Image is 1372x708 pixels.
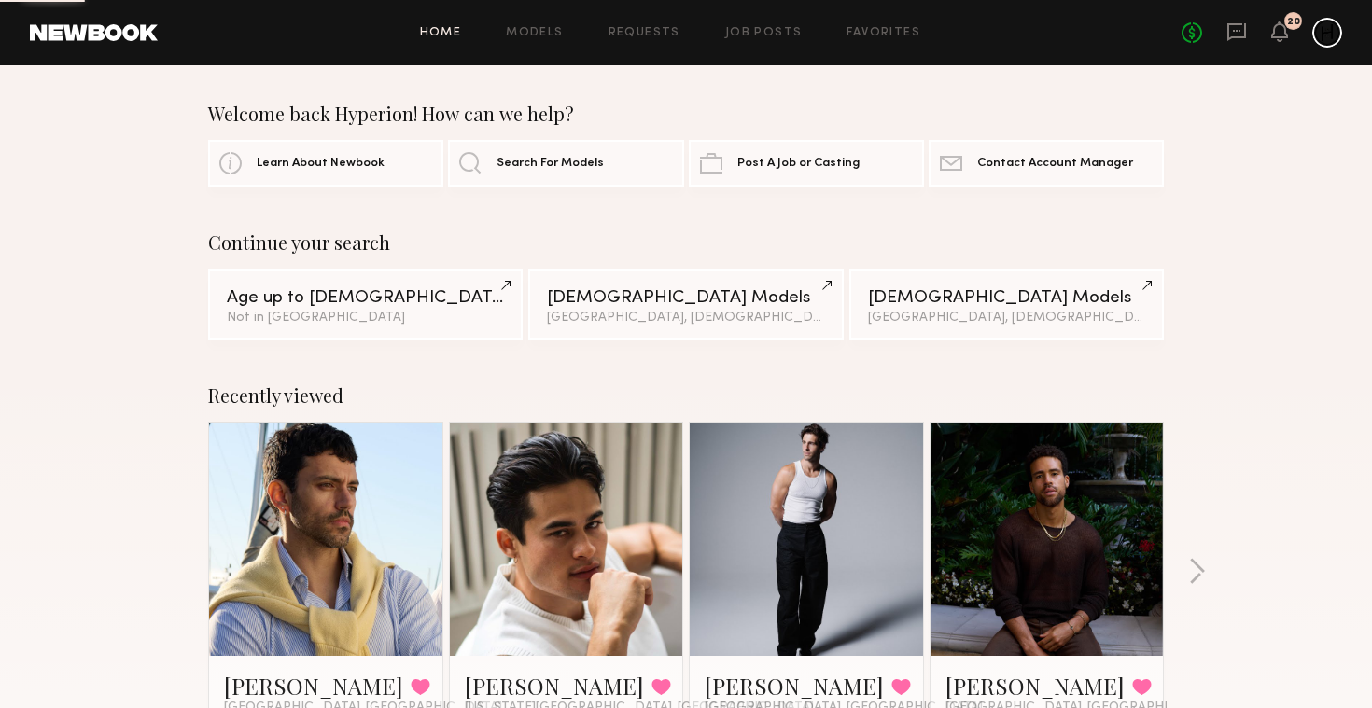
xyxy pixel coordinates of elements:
[725,27,803,39] a: Job Posts
[208,384,1164,407] div: Recently viewed
[227,289,504,307] div: Age up to [DEMOGRAPHIC_DATA].
[257,158,385,170] span: Learn About Newbook
[547,312,824,325] div: [GEOGRAPHIC_DATA], [DEMOGRAPHIC_DATA] / [DEMOGRAPHIC_DATA]
[497,158,604,170] span: Search For Models
[208,103,1164,125] div: Welcome back Hyperion! How can we help?
[227,312,504,325] div: Not in [GEOGRAPHIC_DATA]
[849,269,1164,340] a: [DEMOGRAPHIC_DATA] Models[GEOGRAPHIC_DATA], [DEMOGRAPHIC_DATA] / [DEMOGRAPHIC_DATA]
[737,158,860,170] span: Post A Job or Casting
[868,289,1145,307] div: [DEMOGRAPHIC_DATA] Models
[609,27,680,39] a: Requests
[547,289,824,307] div: [DEMOGRAPHIC_DATA] Models
[705,671,884,701] a: [PERSON_NAME]
[208,140,443,187] a: Learn About Newbook
[689,140,924,187] a: Post A Job or Casting
[465,671,644,701] a: [PERSON_NAME]
[420,27,462,39] a: Home
[929,140,1164,187] a: Contact Account Manager
[208,269,523,340] a: Age up to [DEMOGRAPHIC_DATA].Not in [GEOGRAPHIC_DATA]
[506,27,563,39] a: Models
[208,231,1164,254] div: Continue your search
[945,671,1125,701] a: [PERSON_NAME]
[977,158,1133,170] span: Contact Account Manager
[1287,17,1300,27] div: 20
[448,140,683,187] a: Search For Models
[224,671,403,701] a: [PERSON_NAME]
[528,269,843,340] a: [DEMOGRAPHIC_DATA] Models[GEOGRAPHIC_DATA], [DEMOGRAPHIC_DATA] / [DEMOGRAPHIC_DATA]
[868,312,1145,325] div: [GEOGRAPHIC_DATA], [DEMOGRAPHIC_DATA] / [DEMOGRAPHIC_DATA]
[847,27,920,39] a: Favorites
